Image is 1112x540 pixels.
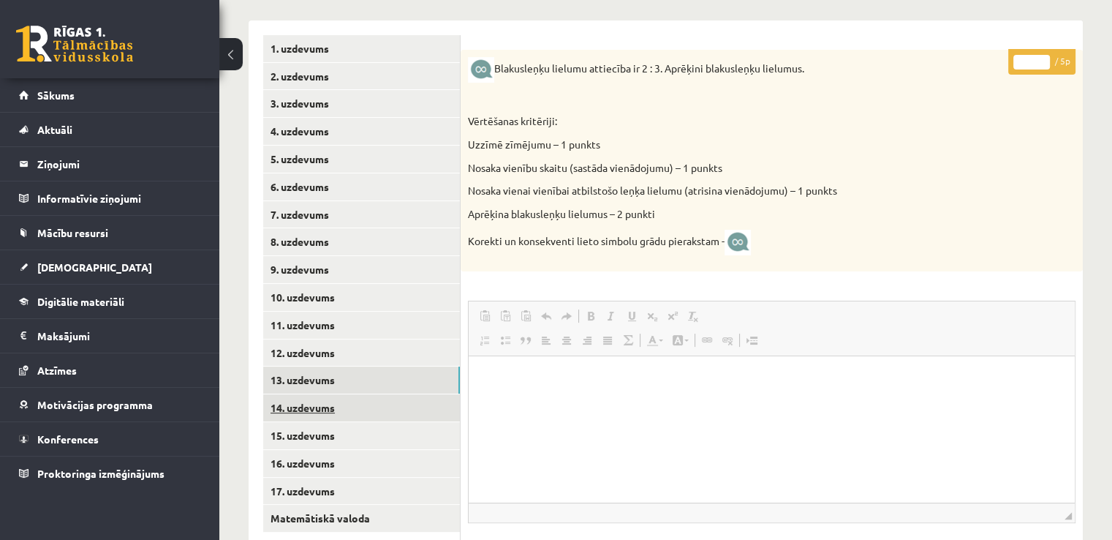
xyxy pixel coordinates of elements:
a: Remove Format [683,307,703,326]
a: Maksājumi [19,319,201,353]
a: Bold (Ctrl+B) [580,307,601,326]
a: Link (Ctrl+K) [697,331,717,350]
a: 13. uzdevums [263,367,460,394]
span: Atzīmes [37,364,77,377]
a: Aktuāli [19,113,201,146]
a: 3. uzdevums [263,90,460,117]
a: Background Color [667,331,693,350]
a: Mācību resursi [19,216,201,250]
a: Math [618,331,638,350]
a: Paste as plain text (Ctrl+Shift+V) [495,307,515,326]
a: Informatīvie ziņojumi [19,181,201,215]
a: Insert/Remove Numbered List [474,331,495,350]
a: Proktoringa izmēģinājums [19,457,201,490]
a: Block Quote [515,331,536,350]
p: Uzzīmē zīmējumu – 1 punkts [468,138,1002,152]
iframe: Editor, wiswyg-editor-user-answer-47433956651380 [469,356,1075,503]
a: Sākums [19,78,201,112]
a: 16. uzdevums [263,450,460,477]
a: 15. uzdevums [263,422,460,449]
a: 9. uzdevums [263,256,460,283]
a: Ziņojumi [19,147,201,181]
a: Konferences [19,422,201,456]
legend: Informatīvie ziņojumi [37,181,201,215]
span: Proktoringa izmēģinājums [37,467,164,480]
a: 6. uzdevums [263,173,460,200]
span: Sākums [37,89,75,102]
a: Motivācijas programma [19,388,201,421]
a: 4. uzdevums [263,118,460,145]
a: Redo (Ctrl+Y) [556,307,577,326]
a: 5. uzdevums [263,146,460,173]
p: Aprēķina blakusleņķu lielumus – 2 punkti [468,207,1002,222]
a: 2. uzdevums [263,63,460,90]
p: Vērtēšanas kritēriji: [468,114,1002,129]
a: Underline (Ctrl+U) [621,307,642,326]
a: Justify [597,331,618,350]
a: 1. uzdevums [263,35,460,62]
span: Aktuāli [37,123,72,136]
a: Unlink [717,331,738,350]
a: Insert Page Break for Printing [741,331,762,350]
p: Korekti un konsekventi lieto simbolu grādu pierakstam - [468,230,1002,255]
a: Undo (Ctrl+Z) [536,307,556,326]
span: Digitālie materiāli [37,295,124,308]
a: Paste from Word [515,307,536,326]
p: Nosaka vienību skaitu (sastāda vienādojumu) – 1 punkts [468,161,1002,176]
a: Digitālie materiāli [19,285,201,318]
span: Mācību resursi [37,226,108,239]
a: Subscript [642,307,662,326]
a: 17. uzdevums [263,478,460,505]
legend: Ziņojumi [37,147,201,181]
a: 11. uzdevums [263,312,460,339]
a: Center [556,331,577,350]
a: 8. uzdevums [263,228,460,255]
a: Align Left [536,331,556,350]
a: Insert/Remove Bulleted List [495,331,515,350]
a: Rīgas 1. Tālmācības vidusskola [16,26,133,62]
a: [DEMOGRAPHIC_DATA] [19,250,201,284]
a: 10. uzdevums [263,284,460,311]
a: Italic (Ctrl+I) [601,307,621,326]
span: Resize [1064,512,1072,520]
a: Matemātiskā valoda [263,505,460,532]
span: Motivācijas programma [37,398,153,411]
p: Blakusleņķu lielumu attiecība ir 2 : 3. Aprēķini blakusleņķu lielumus. [468,57,1002,83]
a: 7. uzdevums [263,201,460,228]
span: [DEMOGRAPHIC_DATA] [37,260,152,274]
a: Superscript [662,307,683,326]
p: Nosaka vienai vienībai atbilstošo leņķa lielumu (atrisina vienādojumu) – 1 punkts [468,184,1002,198]
a: 14. uzdevums [263,394,460,421]
a: Text Color [642,331,667,350]
p: / 5p [1008,49,1075,75]
a: Atzīmes [19,353,201,387]
span: Konferences [37,432,99,446]
a: Paste (Ctrl+V) [474,307,495,326]
a: Align Right [577,331,597,350]
a: 12. uzdevums [263,340,460,367]
legend: Maksājumi [37,319,201,353]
